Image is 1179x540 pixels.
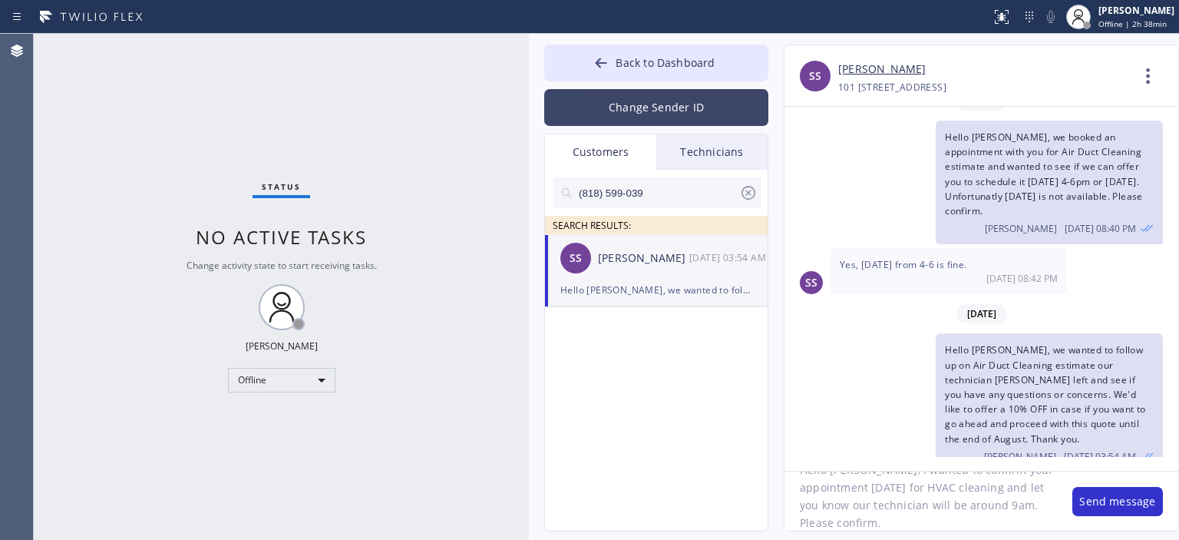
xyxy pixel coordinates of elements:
[656,134,768,170] div: Technicians
[986,272,1058,285] span: [DATE] 08:42 PM
[545,134,656,170] div: Customers
[945,131,1143,217] span: Hello [PERSON_NAME], we booked an appointment with you for Air Duct Cleaning estimate and wanted ...
[838,61,926,78] a: [PERSON_NAME]
[262,181,301,192] span: Status
[1098,4,1174,17] div: [PERSON_NAME]
[1098,18,1167,29] span: Offline | 2h 38min
[985,222,1057,235] span: [PERSON_NAME]
[616,55,715,70] span: Back to Dashboard
[936,333,1163,472] div: 08/22/2025 9:54 AM
[840,258,967,271] span: Yes, [DATE] from 4-6 is fine.
[228,368,335,393] div: Offline
[936,121,1163,244] div: 08/19/2025 9:40 AM
[809,68,821,85] span: SS
[784,472,1057,531] textarea: Hello [PERSON_NAME], I wanted to confirm your appointment [DATE] for HVAC cleaning and let you kn...
[1072,487,1163,516] button: Send message
[838,78,946,96] div: 101 [STREET_ADDRESS]
[553,219,631,232] span: SEARCH RESULTS:
[196,224,367,250] span: No active tasks
[689,249,769,267] div: 08/22/2025 9:54 AM
[560,281,752,299] div: Hello [PERSON_NAME], we wanted to follow up on Air Duct Cleaning estimate our technician [PERSON_...
[1065,222,1136,235] span: [DATE] 08:40 PM
[577,177,739,208] input: Search
[246,340,318,353] div: [PERSON_NAME]
[945,343,1145,445] span: Hello [PERSON_NAME], we wanted to follow up on Air Duct Cleaning estimate our technician [PERSON_...
[598,250,689,267] div: [PERSON_NAME]
[831,248,1067,294] div: 08/19/2025 9:42 AM
[956,304,1007,323] span: [DATE]
[544,45,768,81] button: Back to Dashboard
[1040,6,1062,28] button: Mute
[984,450,1056,463] span: [PERSON_NAME]
[1064,450,1136,463] span: [DATE] 03:54 AM
[570,250,582,267] span: SS
[544,89,768,126] button: Change Sender ID
[805,274,817,292] span: SS
[187,259,377,272] span: Change activity state to start receiving tasks.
